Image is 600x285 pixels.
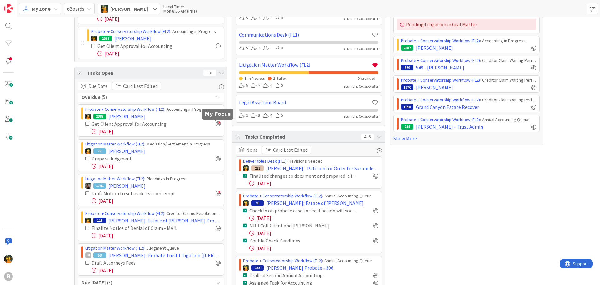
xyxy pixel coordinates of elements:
[243,193,322,199] a: Probate + Conservatorship Workflow (FL2)
[85,183,91,189] img: MW
[99,36,112,41] div: 2387
[85,211,164,216] a: Probate + Conservatorship Workflow (FL2)
[249,237,334,244] div: Double Check Deadlines
[416,84,453,91] span: [PERSON_NAME]
[401,97,536,103] div: › Creditor Claim Waiting Period
[249,272,346,279] div: Drafted Second Annual Accounting.
[243,158,378,165] div: › Revisions Needed
[273,76,275,81] span: 1
[85,218,91,223] img: MR
[4,4,13,13] img: Visit kanbanzone.com
[251,112,260,119] div: 8
[82,94,101,101] b: Overdue
[266,264,333,272] span: [PERSON_NAME] Probate - 306
[203,70,216,76] div: 101
[93,148,106,154] div: 77
[92,267,221,274] div: [DATE]
[85,210,221,217] div: › Creditor Claims Resolution In Progress
[263,82,272,89] div: 0
[401,84,413,90] div: 1670
[85,114,91,119] img: MR
[266,199,364,207] span: [PERSON_NAME]; Estate of [PERSON_NAME]
[416,44,453,52] span: [PERSON_NAME]
[92,197,221,205] div: [DATE]
[276,82,283,89] div: 0
[85,106,221,113] div: › Accounting in Progress
[249,172,360,180] div: Finalized changes to document and prepared it for filing
[401,45,413,51] div: 2387
[108,113,146,120] span: [PERSON_NAME]
[248,76,265,81] span: In Progress
[262,146,311,154] button: Card Last Edited
[416,103,479,111] span: Grand Canyon Estate Recover
[114,35,152,42] span: [PERSON_NAME]
[13,1,28,8] span: Support
[92,162,221,170] div: [DATE]
[101,5,108,13] img: MR
[273,146,308,154] span: Card Last Edited
[344,84,378,89] div: Your role: Collaborator
[244,76,246,81] span: 1
[401,77,536,84] div: › Creditor Claim Waiting Period
[393,135,540,142] a: Show More
[251,15,260,22] div: 2
[401,97,480,103] a: Probate + Conservatorship Workflow (FL2)
[249,222,349,229] div: MRR Call Client and [PERSON_NAME]
[239,31,372,38] a: Communications Desk (FL1)
[92,155,171,162] div: Prepare Judgment
[85,148,91,154] img: MR
[93,183,106,189] div: 1796
[97,15,221,23] div: [DATE]
[243,200,249,206] img: MR
[249,244,378,252] div: [DATE]
[92,190,193,197] div: Draft Motion to set aside 1st contempt
[251,165,264,171] div: 233
[108,182,146,190] span: [PERSON_NAME]
[85,141,221,147] div: › Mediation/Settlement in Progress
[266,165,378,172] span: [PERSON_NAME] - Petition for Order for Surrender of Assets
[93,252,106,258] div: 53
[239,61,372,69] a: Litigation Matter Workflow (FL2)
[243,257,378,264] div: › Annual Accounting Queue
[92,259,173,267] div: Draft Attorneys Fees
[163,9,197,13] div: Mon 8:56 AM (PDT)
[108,217,221,224] span: [PERSON_NAME]: Estate of [PERSON_NAME] Probate [will and trust]
[416,64,464,71] span: 549 - [PERSON_NAME]
[243,158,287,164] a: Deliverables Desk (FL1)
[249,207,360,214] div: Check in on probate case to see if action will soon take place
[249,214,378,222] div: [DATE]
[401,77,480,83] a: Probate + Conservatorship Workflow (FL2)
[243,165,249,171] img: MR
[93,114,106,119] div: 2387
[239,15,248,22] div: 5
[277,76,286,81] span: Buffer
[91,28,170,34] a: Probate + Conservatorship Workflow (FL2)
[263,112,272,119] div: 0
[108,252,221,259] span: [PERSON_NAME]: Probate Trust Litigation ([PERSON_NAME] as PR and Trustee Representation)
[249,180,378,187] div: [DATE]
[92,232,221,239] div: [DATE]
[85,245,144,251] a: Litigation Matter Workflow (FL2)
[344,16,378,22] div: Your role: Collaborator
[91,36,97,41] img: MR
[92,224,194,232] div: Finalize Notice of Denial of Claim - MAIL
[401,116,536,123] div: › Annual Accounting Queue
[263,45,272,52] div: 0
[239,99,372,106] a: Legal Assistant Board
[251,45,260,52] div: 2
[67,6,69,12] b: 6
[401,104,413,110] div: 1098
[112,82,161,90] button: Card Last Edited
[401,38,536,44] div: › Accounting in Progress
[401,65,413,70] div: 829
[401,38,480,43] a: Probate + Conservatorship Workflow (FL2)
[85,176,144,181] a: Litigation Matter Workflow (FL2)
[67,5,84,13] span: Boards
[92,120,188,128] div: Get Client Approval for Accounting
[357,76,359,81] span: 0
[163,4,197,9] div: Local Time:
[249,229,378,237] div: [DATE]
[245,133,358,140] span: Tasks Completed
[239,82,248,89] div: 5
[85,141,144,147] a: Litigation Matter Workflow (FL2)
